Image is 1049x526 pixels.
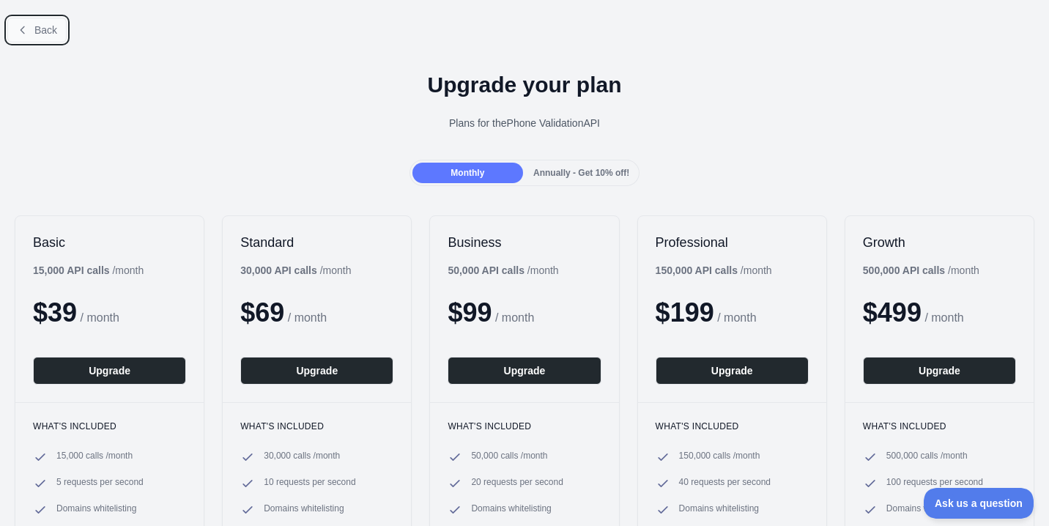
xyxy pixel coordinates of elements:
h2: Standard [240,234,393,251]
h2: Professional [656,234,809,251]
iframe: Toggle Customer Support [924,488,1034,519]
span: $ 199 [656,297,714,327]
h2: Business [448,234,601,251]
div: / month [656,263,772,278]
b: 500,000 API calls [863,264,945,276]
div: / month [863,263,979,278]
h2: Growth [863,234,1016,251]
span: $ 499 [863,297,922,327]
span: $ 99 [448,297,492,327]
b: 50,000 API calls [448,264,524,276]
b: 150,000 API calls [656,264,738,276]
div: / month [448,263,558,278]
